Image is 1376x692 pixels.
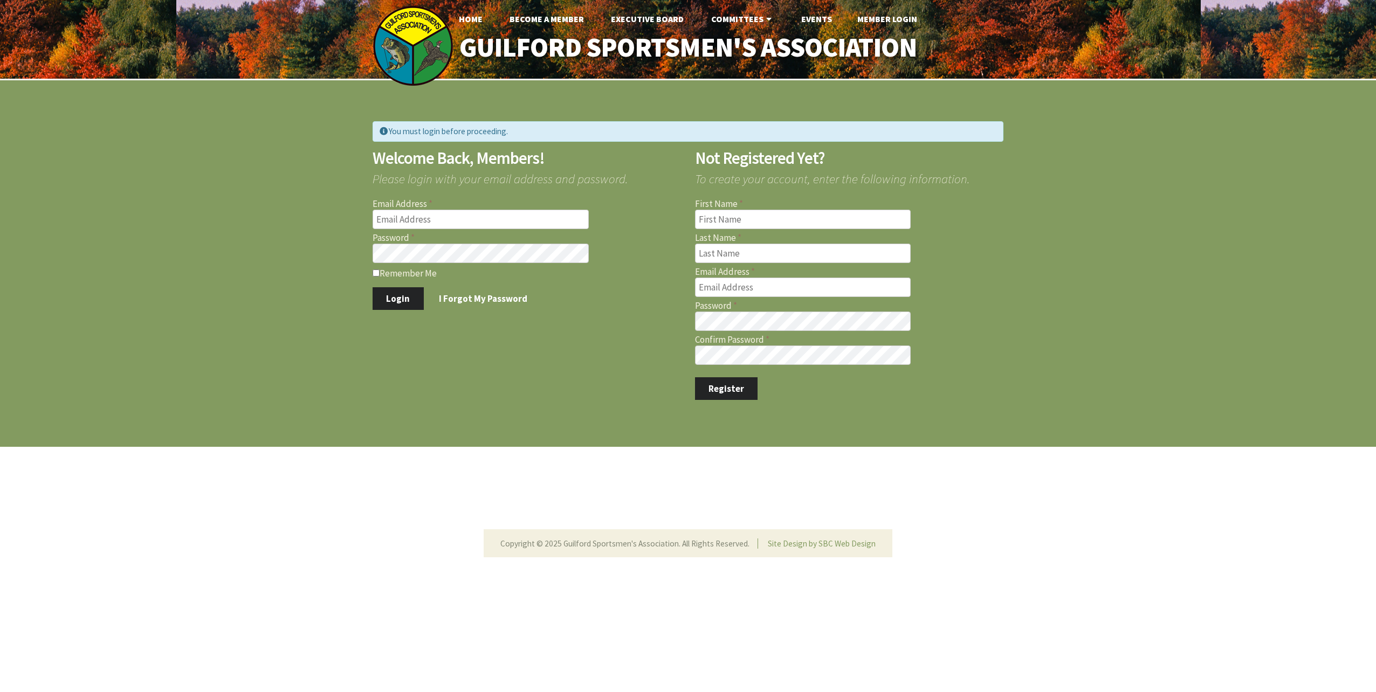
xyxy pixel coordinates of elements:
span: Please login with your email address and password. [373,166,682,185]
a: I Forgot My Password [425,287,541,310]
a: Executive Board [602,8,692,30]
input: Email Address [695,278,911,297]
label: Confirm Password [695,335,1004,344]
h2: Not Registered Yet? [695,150,1004,167]
input: Email Address [373,210,589,229]
label: Password [373,233,682,243]
div: You must login before proceeding. [373,121,1003,141]
label: Password [695,301,1004,310]
a: Guilford Sportsmen's Association [437,25,940,71]
button: Register [695,377,758,400]
h2: Welcome Back, Members! [373,150,682,167]
input: Last Name [695,244,911,263]
label: Remember Me [373,267,682,278]
a: Events [793,8,841,30]
label: Last Name [695,233,1004,243]
input: Remember Me [373,269,380,276]
a: Member Login [849,8,926,30]
li: Copyright © 2025 Guilford Sportsmen's Association. All Rights Reserved. [500,538,758,549]
label: Email Address [373,199,682,209]
span: To create your account, enter the following information. [695,166,1004,185]
a: Committees [703,8,783,30]
a: Become A Member [501,8,593,30]
a: Site Design by SBC Web Design [768,538,876,549]
button: Login [373,287,424,310]
label: Email Address [695,267,1004,276]
input: First Name [695,210,911,229]
img: logo_sm.png [373,5,453,86]
label: First Name [695,199,1004,209]
a: Home [450,8,491,30]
